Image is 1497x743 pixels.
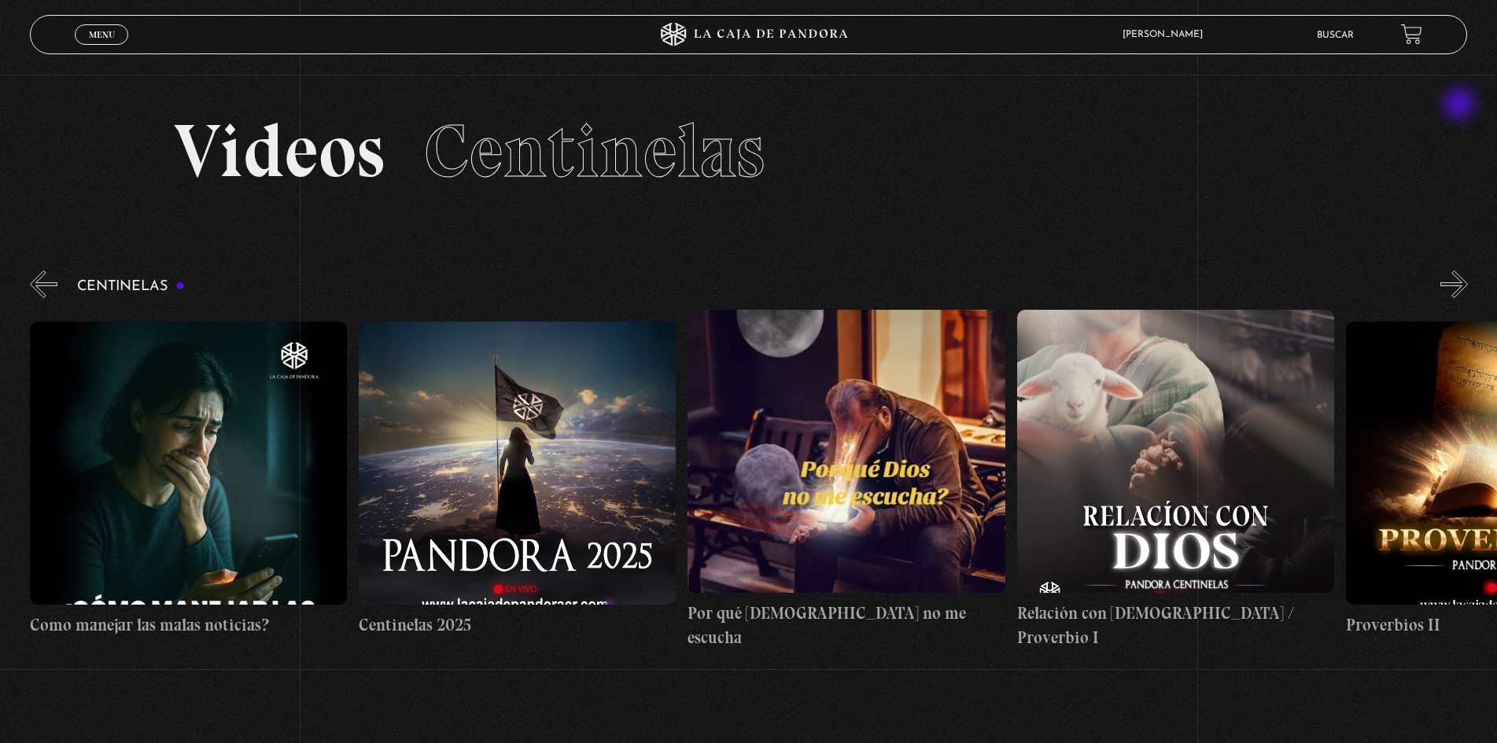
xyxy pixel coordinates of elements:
h2: Videos [174,114,1324,189]
a: View your shopping cart [1401,24,1422,45]
h4: Relación con [DEMOGRAPHIC_DATA] / Proverbio I [1017,601,1334,650]
span: Centinelas [424,106,765,196]
a: Buscar [1317,31,1354,40]
button: Next [1440,270,1468,298]
h4: Como manejar las malas noticias? [30,612,347,638]
h4: Centinelas 2025 [359,612,676,638]
a: Por qué [DEMOGRAPHIC_DATA] no me escucha [688,310,1005,650]
a: Relación con [DEMOGRAPHIC_DATA] / Proverbio I [1017,310,1334,650]
span: Cerrar [83,43,120,54]
button: Previous [30,270,57,298]
h3: Centinelas [77,279,185,294]
h4: Por qué [DEMOGRAPHIC_DATA] no me escucha [688,601,1005,650]
span: Menu [89,30,115,39]
span: [PERSON_NAME] [1115,30,1219,39]
a: Centinelas 2025 [359,310,676,650]
a: Como manejar las malas noticias? [30,310,347,650]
